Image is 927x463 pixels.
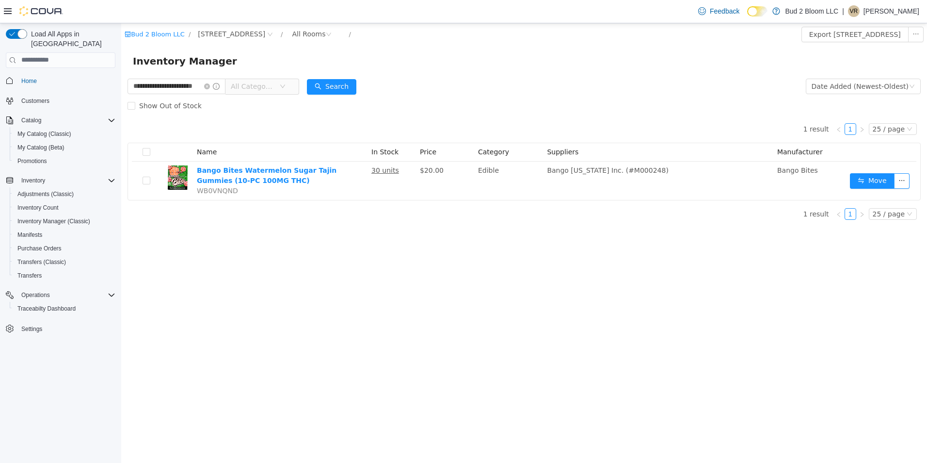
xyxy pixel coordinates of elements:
[3,8,10,14] i: icon: shop
[14,256,70,268] a: Transfers (Classic)
[17,75,41,87] a: Home
[6,70,115,361] nav: Complex example
[14,128,115,140] span: My Catalog (Classic)
[735,100,747,112] li: Next Page
[357,125,388,132] span: Category
[17,144,64,151] span: My Catalog (Beta)
[848,5,860,17] div: Valerie Richards
[14,270,115,281] span: Transfers
[10,255,119,269] button: Transfers (Classic)
[17,305,76,313] span: Traceabilty Dashboard
[3,7,64,15] a: icon: shopBud 2 Bloom LLC
[17,323,46,335] a: Settings
[27,29,115,49] span: Load All Apps in [GEOGRAPHIC_DATA]
[250,125,277,132] span: In Stock
[2,288,119,302] button: Operations
[159,60,164,67] i: icon: down
[10,187,119,201] button: Adjustments (Classic)
[17,204,59,212] span: Inventory Count
[17,322,115,334] span: Settings
[14,128,75,140] a: My Catalog (Classic)
[160,7,161,15] span: /
[21,291,50,299] span: Operations
[785,103,791,110] i: icon: down
[715,103,720,109] i: icon: left
[710,6,739,16] span: Feedback
[785,188,791,195] i: icon: down
[694,1,743,21] a: Feedback
[426,143,547,151] span: Bango [US_STATE] Inc. (#M000248)
[17,115,45,126] button: Catalog
[17,75,115,87] span: Home
[724,100,735,111] a: 1
[17,115,115,126] span: Catalog
[2,94,119,108] button: Customers
[76,143,215,161] a: Bango Bites Watermelon Sugar Tajin Gummies (10-PC 100MG THC)
[228,7,230,15] span: /
[14,243,115,254] span: Purchase Orders
[10,201,119,215] button: Inventory Count
[729,150,773,165] button: icon: swapMove
[76,164,117,171] span: WB0VNQND
[724,185,735,196] a: 1
[17,245,62,252] span: Purchase Orders
[690,56,787,70] div: Date Added (Newest-Oldest)
[747,17,748,17] span: Dark Mode
[14,142,115,153] span: My Catalog (Beta)
[14,155,115,167] span: Promotions
[14,215,115,227] span: Inventory Manager (Classic)
[44,142,68,166] img: Bango Bites Watermelon Sugar Tajin Gummies (10-PC 100MG THC) hero shot
[2,114,119,127] button: Catalog
[842,5,844,17] p: |
[171,3,205,18] div: All Rooms
[17,95,115,107] span: Customers
[682,100,708,112] li: 1 result
[67,7,69,15] span: /
[14,202,63,214] a: Inventory Count
[21,177,45,184] span: Inventory
[723,100,735,112] li: 1
[14,79,84,86] span: Show Out of Stock
[10,302,119,315] button: Traceabilty Dashboard
[19,6,63,16] img: Cova
[14,229,46,241] a: Manifests
[110,58,154,68] span: All Categories
[14,202,115,214] span: Inventory Count
[712,100,723,112] li: Previous Page
[17,95,53,107] a: Customers
[2,174,119,187] button: Inventory
[299,143,322,151] span: $20.00
[14,303,80,314] a: Traceabilty Dashboard
[2,321,119,335] button: Settings
[14,270,46,281] a: Transfers
[773,150,788,165] button: icon: ellipsis
[12,30,122,46] span: Inventory Manager
[785,5,838,17] p: Bud 2 Bloom LLC
[712,185,723,197] li: Previous Page
[14,142,68,153] a: My Catalog (Beta)
[14,256,115,268] span: Transfers (Classic)
[14,155,51,167] a: Promotions
[17,231,42,239] span: Manifests
[186,56,235,71] button: icon: searchSearch
[715,188,720,194] i: icon: left
[656,125,702,132] span: Manufacturer
[17,175,49,186] button: Inventory
[656,143,697,151] span: Bango Bites
[2,74,119,88] button: Home
[682,185,708,197] li: 1 result
[77,5,144,16] span: 123 Ledgewood Ave
[76,125,96,132] span: Name
[17,217,90,225] span: Inventory Manager (Classic)
[299,125,315,132] span: Price
[14,229,115,241] span: Manifests
[17,289,115,301] span: Operations
[863,5,919,17] p: [PERSON_NAME]
[788,60,794,67] i: icon: down
[17,272,42,280] span: Transfers
[21,97,49,105] span: Customers
[14,215,94,227] a: Inventory Manager (Classic)
[21,325,42,333] span: Settings
[14,303,115,314] span: Traceabilty Dashboard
